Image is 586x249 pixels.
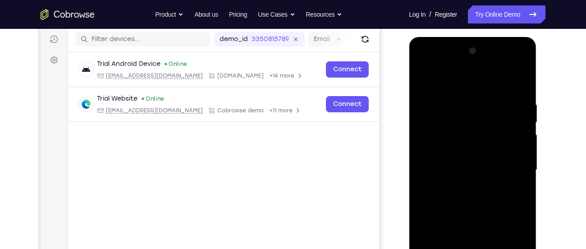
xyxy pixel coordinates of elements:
[194,5,218,23] a: About us
[285,56,328,73] a: Connect
[65,102,162,109] span: web@example.com
[229,102,252,109] span: +11 more
[229,5,247,23] a: Pricing
[41,9,95,20] a: Go to the home page
[468,5,545,23] a: Try Online Demo
[177,102,223,109] span: Cobrowse demo
[285,91,328,107] a: Connect
[27,82,339,117] div: Open device details
[156,5,184,23] button: Product
[429,9,431,20] span: /
[273,30,289,39] label: Email
[124,58,126,60] div: New devices found.
[124,55,147,63] div: Online
[56,67,162,74] div: Email
[229,67,254,74] span: +14 more
[101,90,124,97] div: Online
[101,93,103,95] div: New devices found.
[258,5,295,23] button: Use Cases
[306,5,343,23] button: Resources
[435,5,457,23] a: Register
[56,102,162,109] div: Email
[56,89,97,98] div: Trial Website
[56,55,120,64] div: Trial Android Device
[168,102,223,109] div: App
[177,67,223,74] span: Cobrowse.io
[409,5,426,23] a: Log In
[168,67,223,74] div: App
[27,47,339,82] div: Open device details
[65,67,162,74] span: android@example.com
[317,27,332,41] button: Refresh
[179,30,207,39] label: demo_id
[51,30,165,39] input: Filter devices...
